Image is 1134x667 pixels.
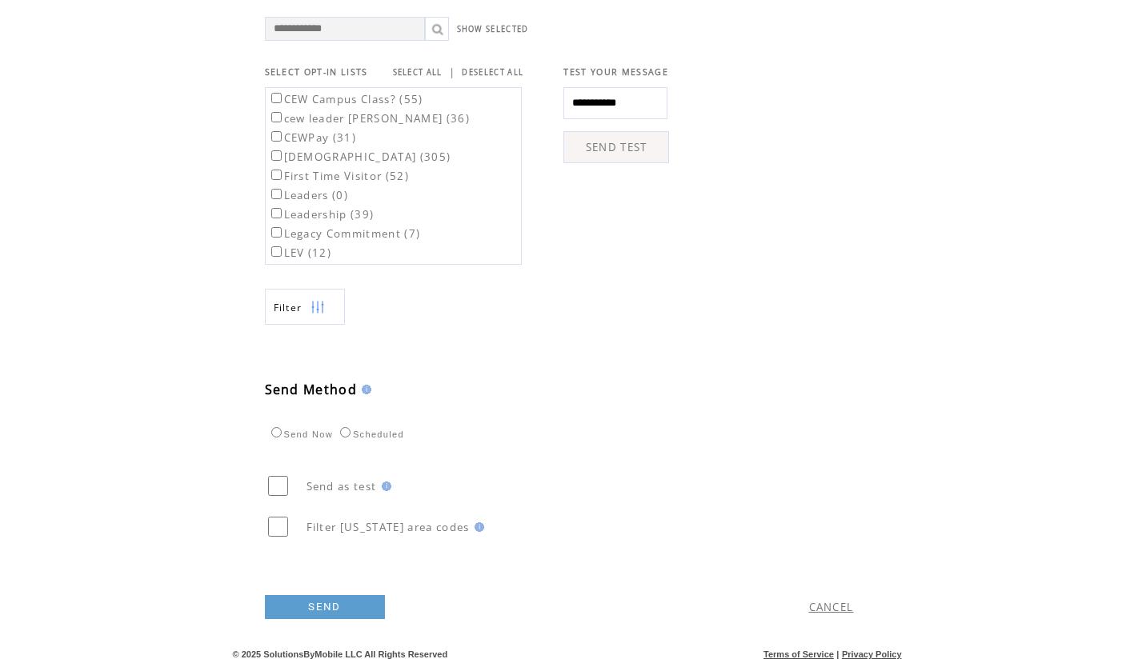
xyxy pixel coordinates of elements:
[470,522,484,532] img: help.gif
[265,66,368,78] span: SELECT OPT-IN LISTS
[271,150,282,161] input: [DEMOGRAPHIC_DATA] (305)
[271,427,282,437] input: Send Now
[233,649,448,659] span: © 2025 SolutionsByMobile LLC All Rights Reserved
[265,595,385,619] a: SEND
[563,131,669,163] a: SEND TEST
[268,207,375,222] label: Leadership (39)
[265,289,345,325] a: Filter
[763,649,834,659] a: Terms of Service
[271,112,282,122] input: cew leader [PERSON_NAME] (36)
[271,208,282,218] input: Leadership (39)
[271,93,282,103] input: CEW Campus Class? (55)
[307,479,377,493] span: Send as test
[457,24,529,34] a: SHOW SELECTED
[268,92,423,106] label: CEW Campus Class? (55)
[268,188,349,202] label: Leaders (0)
[336,429,404,439] label: Scheduled
[271,227,282,238] input: Legacy Commitment (7)
[340,427,351,437] input: Scheduled
[265,381,358,398] span: Send Method
[271,246,282,257] input: LEV (12)
[836,649,839,659] span: |
[393,67,443,78] a: SELECT ALL
[842,649,902,659] a: Privacy Policy
[449,65,455,79] span: |
[271,170,282,180] input: First Time Visitor (52)
[311,290,325,326] img: filters.png
[271,189,282,199] input: Leaders (0)
[377,481,391,491] img: help.gif
[307,520,470,534] span: Filter [US_STATE] area codes
[563,66,668,78] span: TEST YOUR MESSAGE
[268,150,451,164] label: [DEMOGRAPHIC_DATA] (305)
[268,169,410,183] label: First Time Visitor (52)
[268,130,357,145] label: CEWPay (31)
[462,67,523,78] a: DESELECT ALL
[268,111,471,126] label: cew leader [PERSON_NAME] (36)
[271,131,282,142] input: CEWPay (31)
[357,385,371,394] img: help.gif
[274,301,303,314] span: Show filters
[267,429,333,439] label: Send Now
[268,246,332,260] label: LEV (12)
[809,600,854,614] a: CANCEL
[268,226,421,241] label: Legacy Commitment (7)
